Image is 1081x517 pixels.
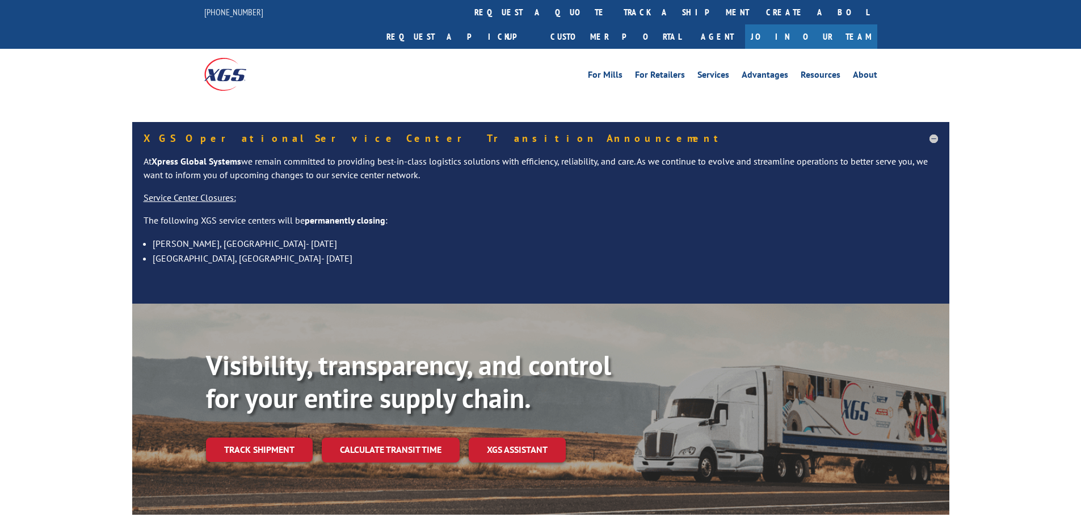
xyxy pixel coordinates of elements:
[853,70,877,83] a: About
[469,438,566,462] a: XGS ASSISTANT
[801,70,840,83] a: Resources
[305,215,385,226] strong: permanently closing
[153,251,938,266] li: [GEOGRAPHIC_DATA], [GEOGRAPHIC_DATA]- [DATE]
[144,155,938,191] p: At we remain committed to providing best-in-class logistics solutions with efficiency, reliabilit...
[635,70,685,83] a: For Retailers
[689,24,745,49] a: Agent
[152,155,241,167] strong: Xpress Global Systems
[144,192,236,203] u: Service Center Closures:
[206,438,313,461] a: Track shipment
[742,70,788,83] a: Advantages
[144,133,938,144] h5: XGS Operational Service Center Transition Announcement
[378,24,542,49] a: Request a pickup
[542,24,689,49] a: Customer Portal
[204,6,263,18] a: [PHONE_NUMBER]
[745,24,877,49] a: Join Our Team
[697,70,729,83] a: Services
[153,236,938,251] li: [PERSON_NAME], [GEOGRAPHIC_DATA]- [DATE]
[144,214,938,237] p: The following XGS service centers will be :
[322,438,460,462] a: Calculate transit time
[588,70,622,83] a: For Mills
[206,347,611,415] b: Visibility, transparency, and control for your entire supply chain.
